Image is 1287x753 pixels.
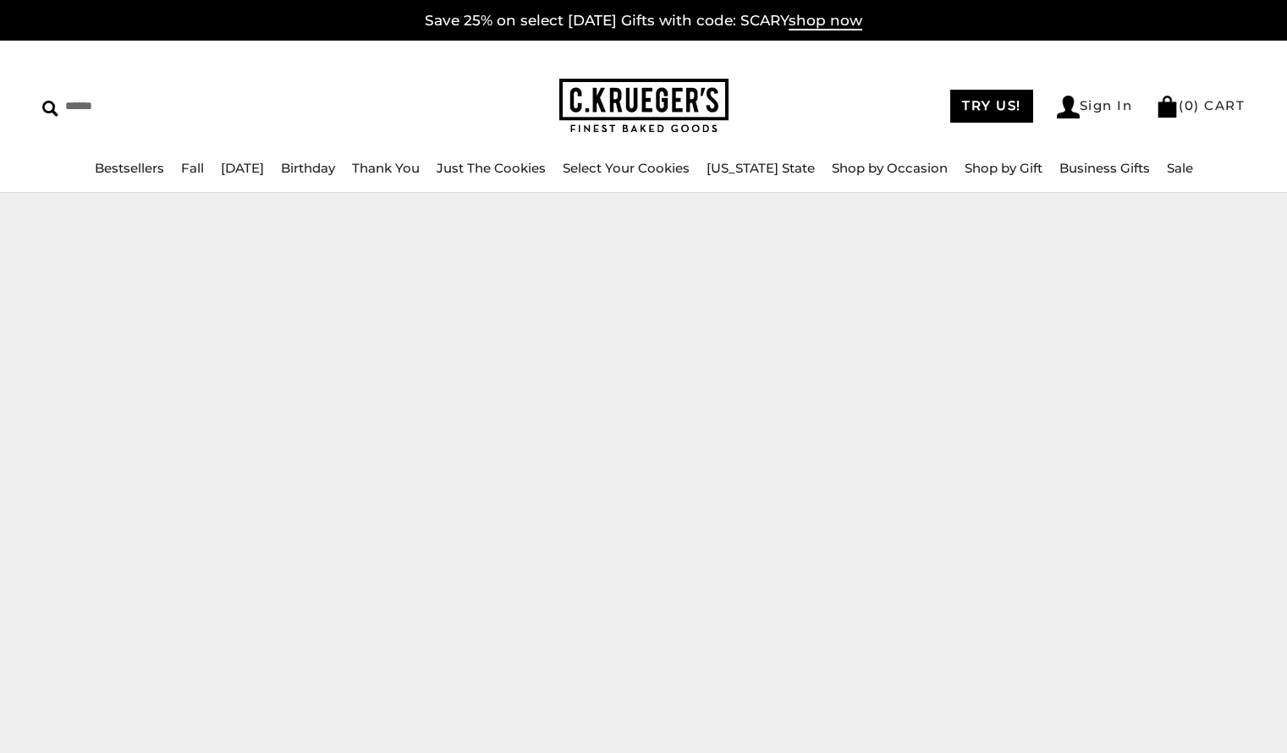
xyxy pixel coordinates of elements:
img: Account [1057,96,1080,118]
a: Bestsellers [95,160,164,176]
a: Save 25% on select [DATE] Gifts with code: SCARYshop now [425,12,862,30]
a: (0) CART [1156,97,1245,113]
a: Shop by Occasion [832,160,948,176]
a: [US_STATE] State [707,160,815,176]
img: Search [42,101,58,117]
a: TRY US! [950,90,1033,123]
a: [DATE] [221,160,264,176]
input: Search [42,93,327,119]
a: Just The Cookies [437,160,546,176]
a: Thank You [352,160,420,176]
img: Bag [1156,96,1179,118]
img: C.KRUEGER'S [559,79,729,134]
a: Fall [181,160,204,176]
a: Birthday [281,160,335,176]
a: Sign In [1057,96,1133,118]
span: 0 [1185,97,1195,113]
a: Sale [1167,160,1193,176]
a: Business Gifts [1059,160,1150,176]
a: Shop by Gift [965,160,1042,176]
span: shop now [789,12,862,30]
a: Select Your Cookies [563,160,690,176]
